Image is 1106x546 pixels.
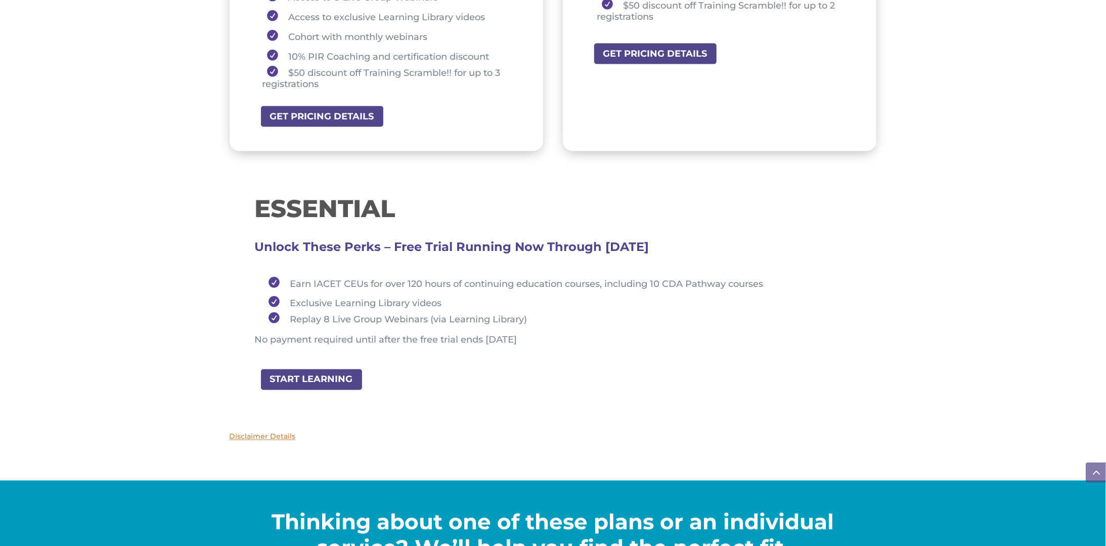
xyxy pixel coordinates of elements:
li: 10% PIR Coaching and certification discount [262,46,518,66]
a: GET PRICING DETAILS [593,43,718,65]
p: No payment required until after the free trial ends [DATE] [255,334,852,347]
h1: ESSENTIAL [255,196,852,226]
a: START LEARNING [260,368,363,391]
h3: Unlock These Perks – Free Trial Running Now Through [DATE] [255,247,852,252]
a: GET PRICING DETAILS [260,105,384,128]
p: Disclaimer Details [230,431,877,443]
li: Cohort with monthly webinars [262,26,518,46]
li: Exclusive Learning Library videos [264,293,852,313]
li: Replay 8 Live Group Webinars (via Learning Library) [264,313,852,325]
span: Earn IACET CEUs for over 120 hours of continuing education courses, including 10 CDA Pathway courses [290,278,764,289]
li: $50 discount off Training Scramble!! for up to 3 registrations [262,66,518,90]
li: Access to exclusive Learning Library videos [262,7,518,26]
